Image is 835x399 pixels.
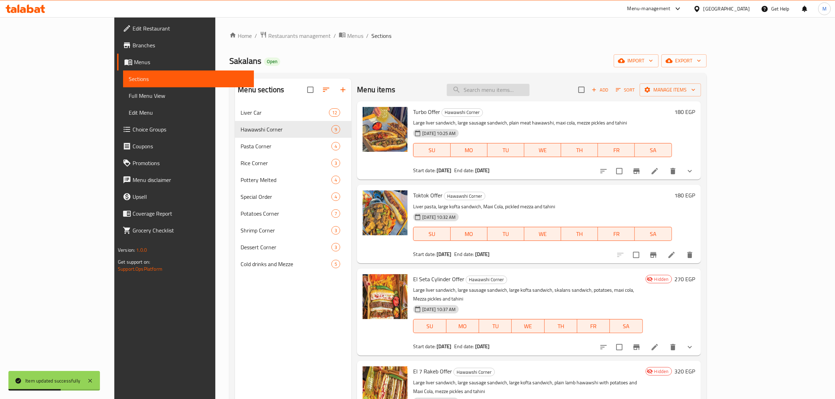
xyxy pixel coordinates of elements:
span: Upsell [133,192,248,201]
input: search [447,84,530,96]
span: WE [527,229,558,239]
div: items [331,243,340,251]
div: Item updated successfully [25,377,80,385]
div: Special Order [241,192,331,201]
span: Hawawshi Corner [241,125,331,134]
span: End date: [454,250,474,259]
span: MO [453,229,485,239]
span: El Seta Cylinder Offer [413,274,464,284]
button: SA [635,227,672,241]
span: Select to update [612,164,627,178]
a: Edit Menu [123,104,254,121]
b: [DATE] [475,342,490,351]
b: [DATE] [475,166,490,175]
div: items [331,176,340,184]
svg: Show Choices [686,343,694,351]
span: MO [453,145,485,155]
span: End date: [454,342,474,351]
span: Potatoes Corner [241,209,331,218]
a: Support.OpsPlatform [118,264,162,273]
span: Shrimp Corner [241,226,331,235]
span: SA [613,321,640,331]
div: Cold drinks and Mezze5 [235,256,351,272]
span: M [822,5,827,13]
div: items [329,108,340,117]
h6: 180 EGP [675,107,695,117]
a: Edit menu item [651,343,659,351]
button: Add section [335,81,351,98]
span: Select section [574,82,589,97]
div: Pasta Corner4 [235,138,351,155]
div: items [331,260,340,268]
button: FR [598,227,635,241]
div: Dessert Corner3 [235,239,351,256]
span: Select all sections [303,82,318,97]
img: Turbo Offer [363,107,408,152]
div: items [331,209,340,218]
button: WE [524,227,561,241]
button: MO [446,319,479,333]
span: SU [416,229,447,239]
span: 4 [332,177,340,183]
span: MO [449,321,476,331]
span: Hidden [652,276,672,283]
span: El 7 Rakeb Offer [413,366,452,377]
span: 7 [332,210,340,217]
span: Menu disclaimer [133,176,248,184]
div: Dessert Corner [241,243,331,251]
span: Sort items [611,84,640,95]
div: Hawawshi Corner [442,108,483,117]
div: items [331,226,340,235]
span: 5 [332,261,340,268]
a: Grocery Checklist [117,222,254,239]
button: delete [665,163,681,180]
span: Start date: [413,342,436,351]
li: / [334,32,336,40]
button: Branch-specific-item [645,246,662,263]
div: items [331,192,340,201]
h6: 270 EGP [675,274,695,284]
span: Coverage Report [133,209,248,218]
span: SU [416,145,447,155]
span: Pottery Melted [241,176,331,184]
a: Promotions [117,155,254,171]
a: Menu disclaimer [117,171,254,188]
span: Liver Car [241,108,329,117]
span: FR [601,229,632,239]
button: MO [451,143,487,157]
button: export [661,54,707,67]
button: TU [479,319,512,333]
div: Hawawshi Corner [466,276,507,284]
span: Sections [371,32,391,40]
li: / [255,32,257,40]
div: Pottery Melted4 [235,171,351,188]
button: Branch-specific-item [628,163,645,180]
span: 3 [332,160,340,167]
h2: Menu sections [238,84,284,95]
a: Coverage Report [117,205,254,222]
a: Full Menu View [123,87,254,104]
span: TH [564,145,595,155]
span: Hawawshi Corner [442,108,483,116]
button: sort-choices [595,339,612,356]
span: Add item [589,84,611,95]
div: items [331,159,340,167]
span: Get support on: [118,257,150,266]
button: WE [524,143,561,157]
span: Menus [347,32,363,40]
button: Branch-specific-item [628,339,645,356]
button: delete [681,246,698,263]
span: Hawawshi Corner [454,368,494,376]
span: Turbo Offer [413,107,440,117]
span: Edit Restaurant [133,24,248,33]
nav: Menu sections [235,101,351,275]
span: Start date: [413,250,436,259]
span: 4 [332,194,340,200]
span: TU [490,145,521,155]
button: TU [487,143,524,157]
p: Large liver sandwich, large sausage sandwich, large kofta sandwich, skalans sandwich, potatoes, m... [413,286,642,303]
button: WE [512,319,544,333]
